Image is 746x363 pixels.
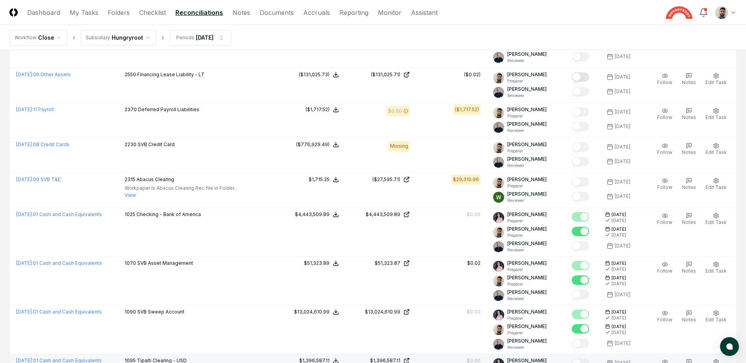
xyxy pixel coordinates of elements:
[467,308,481,315] div: $0.00
[507,121,547,128] p: [PERSON_NAME]
[309,176,330,183] div: $1,715.25
[125,185,238,192] p: Workpaper is Abacus Clearing Rec file in Folder...
[656,211,674,227] button: Follow
[125,106,137,112] span: 2370
[657,184,672,190] span: Follow
[464,71,481,78] div: ($0.02)
[680,308,698,325] button: Notes
[125,141,136,147] span: 2230
[493,324,504,335] img: d09822cc-9b6d-4858-8d66-9570c114c672_214030b4-299a-48fd-ad93-fc7c7aef54c6.png
[615,108,630,115] div: [DATE]
[352,211,410,218] a: $4,443,509.89
[296,141,339,148] button: ($776,929.49)
[704,211,728,227] button: Edit Task
[507,240,547,247] p: [PERSON_NAME]
[507,148,547,154] p: Preparer
[705,268,727,274] span: Edit Task
[704,176,728,192] button: Edit Task
[16,309,33,315] span: [DATE] :
[260,8,294,17] a: Documents
[16,211,33,217] span: [DATE] :
[388,108,402,115] div: $0.00
[656,106,674,123] button: Follow
[615,242,630,249] div: [DATE]
[507,289,547,296] p: [PERSON_NAME]
[572,177,589,187] button: Mark complete
[9,8,18,16] img: Logo
[507,233,547,238] p: Preparer
[705,114,727,120] span: Edit Task
[615,88,630,95] div: [DATE]
[493,290,504,301] img: ACg8ocLvq7MjQV6RZF1_Z8o96cGG_vCwfvrLdMx8PuJaibycWA8ZaAE=s96-c
[572,142,589,152] button: Mark complete
[16,260,33,266] span: [DATE] :
[680,176,698,192] button: Notes
[680,71,698,88] button: Notes
[136,176,174,182] span: Abacus Clearing
[656,176,674,192] button: Follow
[507,58,547,64] p: Reviewer
[612,281,626,287] div: [DATE]
[507,315,547,321] p: Preparer
[16,260,102,266] a: [DATE]:01 Cash and Cash Equivalents
[615,291,630,298] div: [DATE]
[657,219,672,225] span: Follow
[309,176,339,183] button: $1,715.25
[175,8,223,17] a: Reconciliations
[507,156,547,163] p: [PERSON_NAME]
[16,106,33,112] span: [DATE] :
[615,143,630,150] div: [DATE]
[453,176,479,183] div: $29,310.96
[612,260,626,266] span: [DATE]
[493,275,504,286] img: d09822cc-9b6d-4858-8d66-9570c114c672_214030b4-299a-48fd-ad93-fc7c7aef54c6.png
[572,107,589,117] button: Mark complete
[232,8,250,17] a: Notes
[615,53,630,60] div: [DATE]
[493,261,504,272] img: ACg8ocK1rwy8eqCe8mfIxWeyxIbp_9IQcG1JX1XyIUBvatxmYFCosBjk=s96-c
[507,93,547,99] p: Reviewer
[304,260,339,267] button: $51,323.89
[507,191,547,198] p: [PERSON_NAME]
[16,211,102,217] a: [DATE]:01 Cash and Cash Equivalents
[137,309,184,315] span: SVB Sweep Account
[378,8,402,17] a: Monitor
[507,274,547,281] p: [PERSON_NAME]
[493,142,504,153] img: d09822cc-9b6d-4858-8d66-9570c114c672_214030b4-299a-48fd-ad93-fc7c7aef54c6.png
[656,71,674,88] button: Follow
[656,308,674,325] button: Follow
[507,141,547,148] p: [PERSON_NAME]
[493,241,504,252] img: ACg8ocLvq7MjQV6RZF1_Z8o96cGG_vCwfvrLdMx8PuJaibycWA8ZaAE=s96-c
[682,114,696,120] span: Notes
[294,308,330,315] div: $13,024,610.99
[295,211,339,218] button: $4,443,509.89
[507,323,547,330] p: [PERSON_NAME]
[507,198,547,203] p: Reviewer
[715,6,728,19] img: d09822cc-9b6d-4858-8d66-9570c114c672_214030b4-299a-48fd-ad93-fc7c7aef54c6.png
[612,232,626,238] div: [DATE]
[507,211,547,218] p: [PERSON_NAME]
[682,219,696,225] span: Notes
[612,212,626,218] span: [DATE]
[572,261,589,270] button: Mark complete
[176,34,194,41] div: Periods
[366,211,400,218] div: $4,443,509.89
[680,141,698,158] button: Notes
[139,8,166,17] a: Checklist
[493,310,504,321] img: ACg8ocK1rwy8eqCe8mfIxWeyxIbp_9IQcG1JX1XyIUBvatxmYFCosBjk=s96-c
[507,345,547,350] p: Reviewer
[572,192,589,201] button: Mark complete
[680,106,698,123] button: Notes
[507,337,547,345] p: [PERSON_NAME]
[70,8,98,17] a: My Tasks
[365,308,400,315] div: $13,024,610.99
[682,184,696,190] span: Notes
[493,107,504,118] img: d09822cc-9b6d-4858-8d66-9570c114c672_214030b4-299a-48fd-ad93-fc7c7aef54c6.png
[507,163,547,169] p: Reviewer
[682,79,696,85] span: Notes
[306,106,330,113] div: ($1,717.52)
[507,113,547,119] p: Preparer
[572,310,589,319] button: Mark complete
[612,226,626,232] span: [DATE]
[16,141,70,147] a: [DATE]:08 Credit Cards
[295,211,330,218] div: $4,443,509.89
